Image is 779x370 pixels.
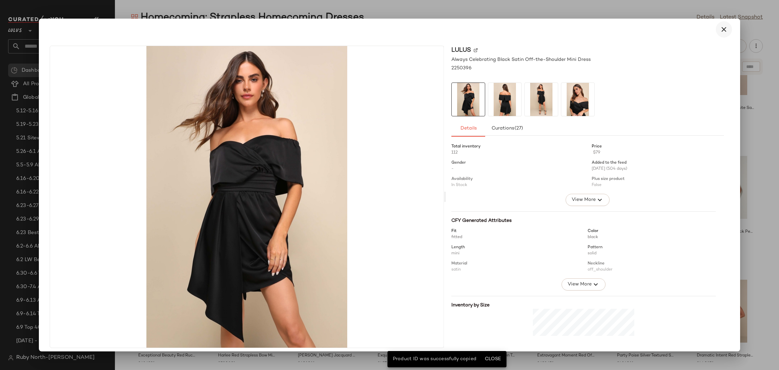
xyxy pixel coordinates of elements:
span: 2250396 [451,65,472,72]
span: Product ID was successfully copied [393,356,477,362]
div: CFY Generated Attributes [451,217,716,224]
img: 10936741_2250396.jpg [561,83,594,116]
span: Lulus [451,46,471,55]
span: Details [460,126,476,131]
button: Close [482,353,504,365]
img: 10936701_2250396.jpg [525,83,558,116]
img: 10936721_2250396.jpg [488,83,521,116]
span: Always Celebrating Black Satin Off-the-Shoulder Mini Dress [451,56,591,63]
span: (27) [514,126,523,131]
img: 10936761_2250396.jpg [50,46,444,348]
button: View More [562,278,606,291]
div: Inventory by Size [451,302,716,309]
img: svg%3e [474,48,478,52]
span: View More [571,196,596,204]
img: 10936761_2250396.jpg [452,83,485,116]
button: View More [566,194,610,206]
span: View More [567,280,592,288]
span: Close [485,356,501,362]
span: Curations [491,126,523,131]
